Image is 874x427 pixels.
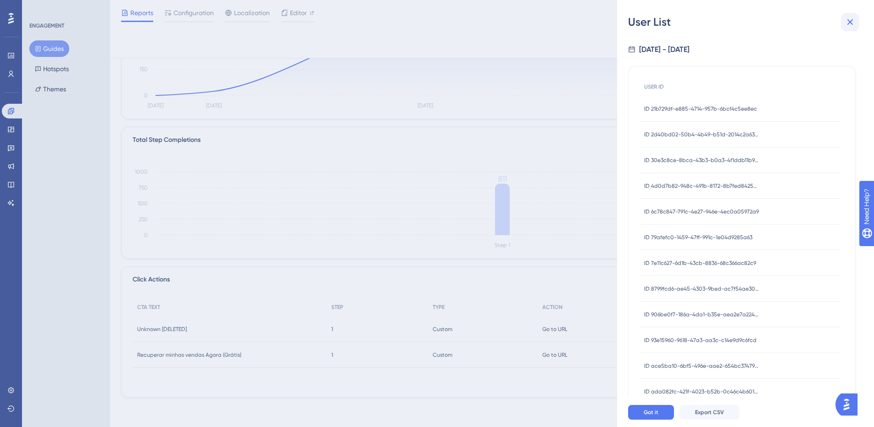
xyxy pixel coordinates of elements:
button: Export CSV [679,405,740,420]
span: ID 6c78c847-791c-4e27-946e-4ec0a05972a9 [644,208,759,215]
span: ID ace5ba10-6bf5-496e-aae2-654bc3747927 [644,362,759,370]
span: ID ada082fc-421f-4023-b52b-0c46c4b60195 [644,388,759,395]
span: ID 4d0d7b82-948c-491b-8172-8b7fed84250e [644,182,759,190]
span: ID 93e15960-9618-47a3-aa3c-c14e9d9c6fcd [644,337,757,344]
span: USER ID [644,83,664,90]
span: ID 906be0f7-186a-4da1-b35e-aea2e7a22479 [644,311,759,318]
span: ID 21b729df-e885-4714-957b-6bcf4c5ee8ec [644,105,757,112]
span: Export CSV [695,409,724,416]
iframe: UserGuiding AI Assistant Launcher [835,391,863,418]
span: Got it [644,409,658,416]
span: ID 2d40bd02-50b4-4b49-b51d-2014c2a63466 [644,131,759,138]
span: ID 8799fcd6-ae45-4303-9bed-ac7f54ae30c9 [644,285,759,292]
div: [DATE] - [DATE] [639,44,690,55]
span: Need Help? [22,2,57,13]
span: ID 7e11c627-6d1b-43cb-8836-68c366ac82c9 [644,259,756,267]
span: ID 30e3c8ce-8bca-43b3-b0a3-4f1ddb11b951 [644,157,759,164]
div: User List [628,15,863,29]
button: Got it [628,405,674,420]
span: ID 79afefc0-1459-47ff-991c-1e04d9285a63 [644,234,752,241]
